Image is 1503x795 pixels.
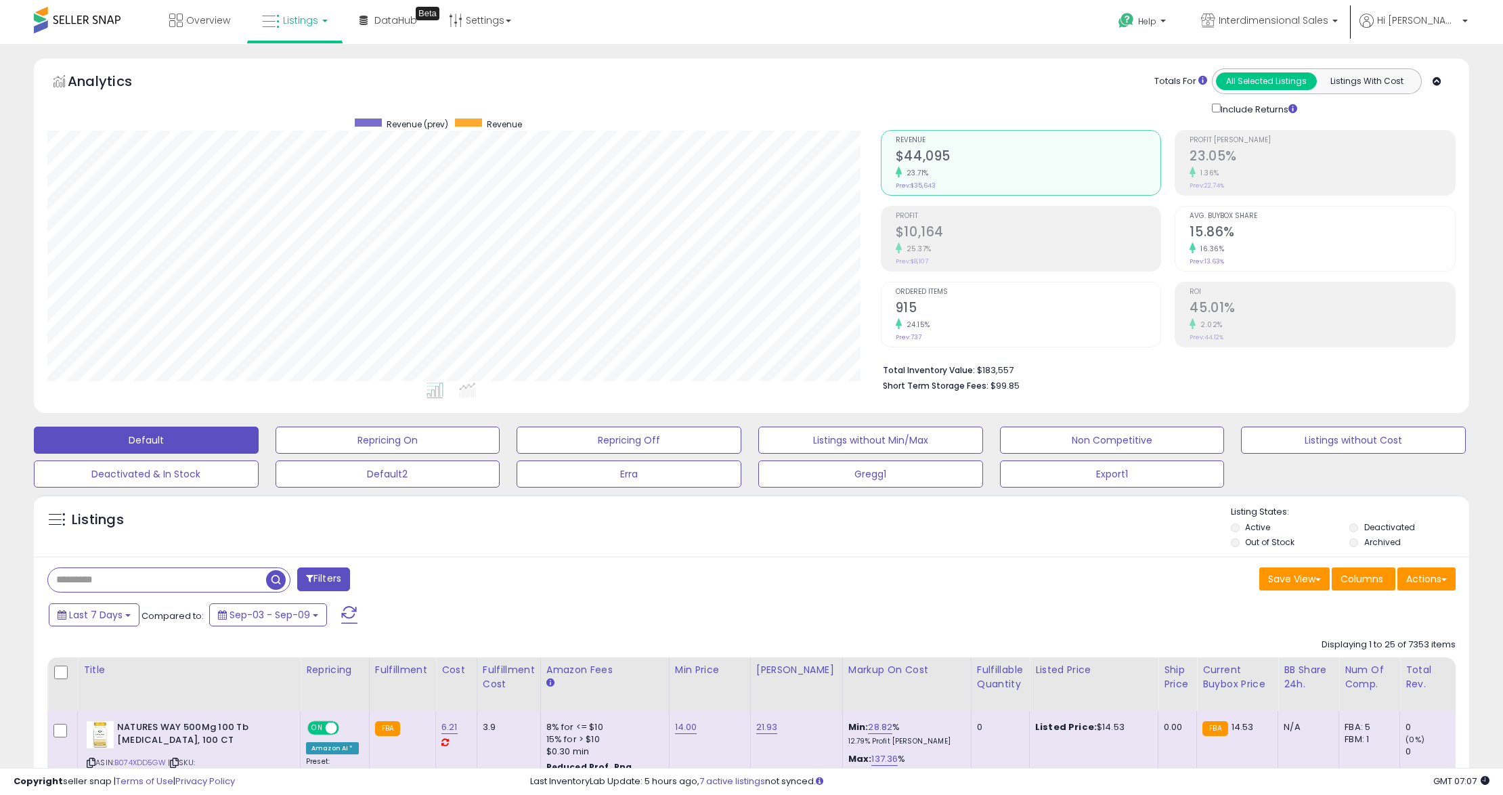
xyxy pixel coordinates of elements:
small: Prev: $35,643 [896,181,936,190]
div: Tooltip anchor [416,7,439,20]
div: Listed Price [1035,663,1152,677]
div: FBA: 5 [1345,721,1389,733]
small: FBA [375,721,400,736]
div: seller snap | | [14,775,235,788]
div: Include Returns [1202,101,1313,116]
button: Filters [297,567,350,591]
div: Markup on Cost [848,663,965,677]
h2: 15.86% [1190,224,1455,242]
div: $14.53 [1035,721,1148,733]
div: Title [83,663,295,677]
button: Non Competitive [1000,427,1225,454]
div: Min Price [675,663,745,677]
span: Listings [283,14,318,27]
span: Profit [PERSON_NAME] [1190,137,1455,144]
div: $0.30 min [546,746,659,758]
label: Active [1245,521,1270,533]
div: BB Share 24h. [1284,663,1333,691]
span: Profit [896,213,1161,220]
div: % [848,721,961,746]
span: Ordered Items [896,288,1161,296]
h2: $10,164 [896,224,1161,242]
label: Archived [1364,536,1401,548]
div: Amazon Fees [546,663,663,677]
span: Last 7 Days [69,608,123,622]
span: $99.85 [990,379,1020,392]
button: Save View [1259,567,1330,590]
div: 0 [1406,721,1460,733]
button: Default2 [276,460,500,488]
button: Erra [517,460,741,488]
span: Columns [1341,572,1383,586]
b: NATURES WAY 500Mg 100 Tb [MEDICAL_DATA], 100 CT [117,721,282,750]
span: 14.53 [1232,721,1254,733]
div: Amazon AI * [306,742,359,754]
b: Max: [848,752,872,765]
button: Repricing Off [517,427,741,454]
button: Listings With Cost [1316,72,1417,90]
div: 0 [1406,746,1460,758]
span: Hi [PERSON_NAME] [1377,14,1458,27]
span: Compared to: [141,609,204,622]
small: 25.37% [902,244,932,254]
h2: 915 [896,300,1161,318]
i: Get Help [1118,12,1135,29]
h2: $44,095 [896,148,1161,167]
small: 24.15% [902,320,930,330]
button: Columns [1332,567,1395,590]
div: FBM: 1 [1345,733,1389,746]
span: Revenue [487,119,522,130]
button: All Selected Listings [1216,72,1317,90]
button: Repricing On [276,427,500,454]
strong: Copyright [14,775,63,788]
small: Prev: $8,107 [896,257,928,265]
h2: 45.01% [1190,300,1455,318]
span: DataHub [374,14,417,27]
a: Terms of Use [116,775,173,788]
button: Listings without Min/Max [758,427,983,454]
b: Short Term Storage Fees: [883,380,988,391]
button: Listings without Cost [1241,427,1466,454]
p: Listing States: [1231,506,1470,519]
span: Revenue (prev) [387,119,448,130]
span: 2025-09-17 07:07 GMT [1433,775,1489,788]
div: 0 [977,721,1019,733]
span: Help [1138,16,1156,27]
a: 6.21 [441,721,458,734]
h5: Analytics [68,72,158,94]
span: ROI [1190,288,1455,296]
b: Listed Price: [1035,721,1097,733]
small: Prev: 44.12% [1190,333,1223,341]
label: Out of Stock [1245,536,1294,548]
small: FBA [1202,721,1227,736]
a: 14.00 [675,721,697,734]
span: OFF [337,723,359,734]
div: 3.9 [483,721,530,733]
a: Privacy Policy [175,775,235,788]
img: 41eStJCOFzL._SL40_.jpg [87,721,114,748]
div: Total Rev. [1406,663,1455,691]
div: 0.00 [1164,721,1186,733]
div: Displaying 1 to 25 of 7353 items [1322,639,1456,651]
a: Help [1108,2,1179,44]
small: 1.36% [1196,168,1219,178]
span: Avg. Buybox Share [1190,213,1455,220]
div: Num of Comp. [1345,663,1394,691]
button: Last 7 Days [49,603,139,626]
small: (0%) [1406,734,1424,745]
div: Fulfillable Quantity [977,663,1024,691]
b: Total Inventory Value: [883,364,975,376]
small: Prev: 22.74% [1190,181,1224,190]
div: Repricing [306,663,364,677]
small: Prev: 737 [896,333,921,341]
a: 28.82 [868,721,892,734]
a: 7 active listings [699,775,765,788]
b: Min: [848,721,869,733]
div: Cost [441,663,471,677]
button: Deactivated & In Stock [34,460,259,488]
small: Amazon Fees. [546,677,554,689]
span: Revenue [896,137,1161,144]
a: Hi [PERSON_NAME] [1359,14,1468,44]
h5: Listings [72,511,124,530]
li: $183,557 [883,361,1445,377]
